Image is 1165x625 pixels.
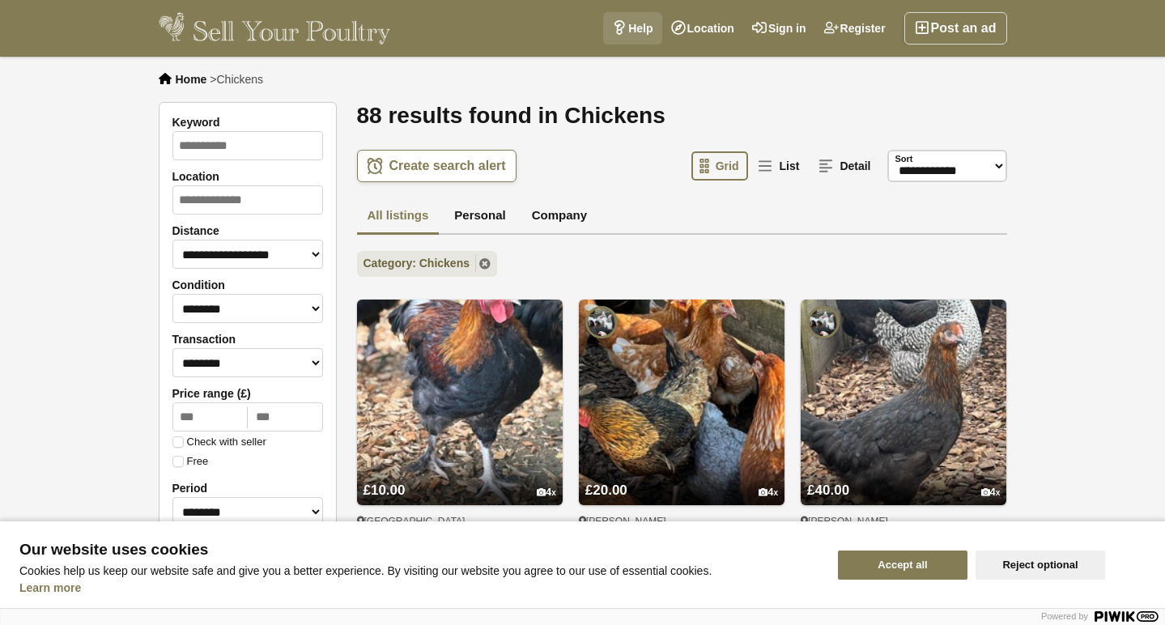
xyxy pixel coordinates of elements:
[838,551,967,580] button: Accept all
[357,452,563,505] a: £10.00 4
[19,542,818,558] span: Our website uses cookies
[779,159,799,172] span: List
[210,73,263,86] li: >
[357,150,517,182] a: Create search alert
[750,151,809,181] a: List
[172,387,323,400] label: Price range (£)
[364,483,406,498] span: £10.00
[662,12,743,45] a: Location
[1041,611,1088,621] span: Powered by
[357,515,563,528] div: [GEOGRAPHIC_DATA]
[801,452,1006,505] a: £40.00 4
[172,224,323,237] label: Distance
[801,300,1006,505] img: French Copper Black Marans - Point of Lay - Dark egg layer
[444,198,516,236] a: Personal
[743,12,815,45] a: Sign in
[585,306,618,338] img: Pilling Poultry
[176,73,207,86] a: Home
[801,515,1006,528] div: [PERSON_NAME]
[759,487,778,499] div: 4
[895,152,913,166] label: Sort
[172,278,323,291] label: Condition
[172,456,209,467] label: Free
[357,251,497,277] a: Category: Chickens
[579,300,784,505] img: Point of Lays - 18 to 20 weeks old - Point of Lays
[976,551,1105,580] button: Reject optional
[172,116,323,129] label: Keyword
[19,581,81,594] a: Learn more
[815,12,895,45] a: Register
[691,151,749,181] a: Grid
[19,564,818,577] p: Cookies help us keep our website safe and give you a better experience. By visiting our website y...
[810,151,880,181] a: Detail
[579,515,784,528] div: [PERSON_NAME]
[807,306,840,338] img: Pilling Poultry
[904,12,1007,45] a: Post an ad
[172,170,323,183] label: Location
[172,482,323,495] label: Period
[521,198,597,236] a: Company
[807,483,849,498] span: £40.00
[172,436,266,448] label: Check with seller
[585,483,627,498] span: £20.00
[357,198,440,236] a: All listings
[840,159,870,172] span: Detail
[579,452,784,505] a: £20.00 4
[216,73,263,86] span: Chickens
[716,159,739,172] span: Grid
[981,487,1001,499] div: 4
[537,487,556,499] div: 4
[172,333,323,346] label: Transaction
[603,12,661,45] a: Help
[357,102,1007,130] h1: 88 results found in Chickens
[159,12,391,45] img: Sell Your Poultry
[389,158,506,174] span: Create search alert
[357,300,563,505] img: French Wheaten Maran cockerels FOR Sale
